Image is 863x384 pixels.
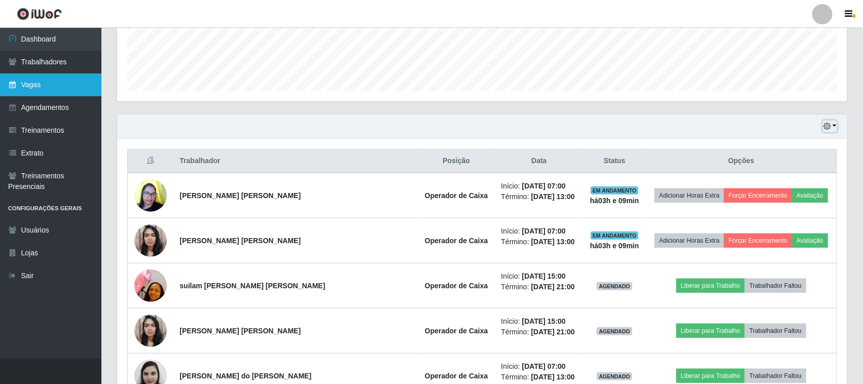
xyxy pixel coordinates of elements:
strong: Operador de Caixa [425,237,488,245]
strong: Operador de Caixa [425,327,488,335]
th: Data [495,149,583,173]
button: Trabalhador Faltou [745,324,806,338]
li: Término: [501,372,577,382]
th: Status [583,149,646,173]
time: [DATE] 13:00 [531,193,574,201]
button: Trabalhador Faltou [745,279,806,293]
button: Adicionar Horas Extra [655,188,724,203]
th: Opções [646,149,837,173]
li: Início: [501,271,577,282]
time: [DATE] 13:00 [531,373,574,381]
button: Liberar para Trabalho [676,369,745,383]
time: [DATE] 21:00 [531,328,574,336]
strong: há 03 h e 09 min [590,242,639,250]
time: [DATE] 21:00 [531,283,574,291]
img: 1736008247371.jpeg [134,309,167,352]
strong: [PERSON_NAME] [PERSON_NAME] [179,191,301,200]
li: Início: [501,226,577,237]
img: 1736008247371.jpeg [134,219,167,262]
th: Posição [418,149,495,173]
time: [DATE] 13:00 [531,238,574,246]
li: Término: [501,237,577,247]
button: Trabalhador Faltou [745,369,806,383]
time: [DATE] 07:00 [522,362,566,370]
strong: [PERSON_NAME] [PERSON_NAME] [179,327,301,335]
span: AGENDADO [597,372,632,380]
strong: há 03 h e 09 min [590,197,639,205]
img: CoreUI Logo [17,8,62,20]
span: AGENDADO [597,327,632,335]
strong: Operador de Caixa [425,372,488,380]
button: Avaliação [792,188,828,203]
span: EM ANDAMENTO [591,186,639,195]
button: Liberar para Trabalho [676,279,745,293]
span: EM ANDAMENTO [591,232,639,240]
time: [DATE] 07:00 [522,227,566,235]
button: Liberar para Trabalho [676,324,745,338]
th: Trabalhador [173,149,417,173]
strong: suilam [PERSON_NAME] [PERSON_NAME] [179,282,325,290]
li: Término: [501,191,577,202]
li: Término: [501,327,577,337]
strong: [PERSON_NAME] do [PERSON_NAME] [179,372,311,380]
li: Início: [501,316,577,327]
li: Término: [501,282,577,292]
time: [DATE] 15:00 [522,272,566,280]
li: Início: [501,361,577,372]
strong: Operador de Caixa [425,191,488,200]
button: Forçar Encerramento [724,234,792,248]
li: Início: [501,181,577,191]
img: 1632390182177.jpeg [134,174,167,217]
button: Adicionar Horas Extra [655,234,724,248]
span: AGENDADO [597,282,632,290]
button: Forçar Encerramento [724,188,792,203]
strong: Operador de Caixa [425,282,488,290]
time: [DATE] 15:00 [522,317,566,325]
img: 1699901172433.jpeg [134,264,167,307]
strong: [PERSON_NAME] [PERSON_NAME] [179,237,301,245]
button: Avaliação [792,234,828,248]
time: [DATE] 07:00 [522,182,566,190]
